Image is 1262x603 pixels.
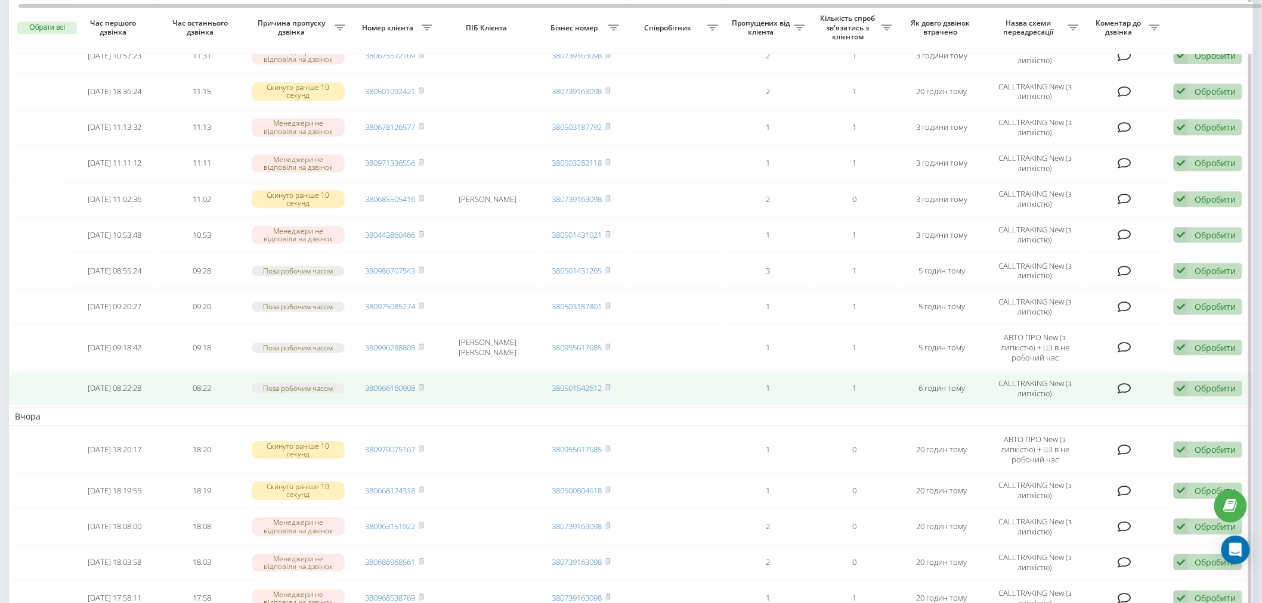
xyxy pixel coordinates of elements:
[252,82,345,100] div: Скинуто раніше 10 секунд
[898,372,985,405] td: 6 годин тому
[811,546,898,579] td: 0
[1195,383,1236,394] div: Обробити
[71,428,158,471] td: [DATE] 18:20:17
[730,18,794,37] span: Пропущених від клієнта
[724,254,811,287] td: 3
[552,485,602,496] a: 380500804618
[985,428,1085,471] td: АВТО ПРО New (з липкістю) + ШІ в не робочий час
[552,444,602,455] a: 380955617685
[158,326,245,369] td: 09:18
[811,254,898,287] td: 1
[252,301,345,312] div: Поза робочим часом
[366,521,416,531] a: 380963151922
[985,372,1085,405] td: CALLTRAKING New (з липкістю)
[158,147,245,180] td: 11:11
[552,157,602,168] a: 380503282118
[552,229,602,240] a: 380501431021
[1195,265,1236,276] div: Обробити
[158,428,245,471] td: 18:20
[552,50,602,61] a: 380739163098
[724,39,811,72] td: 2
[1195,521,1236,532] div: Обробити
[724,546,811,579] td: 2
[71,290,158,324] td: [DATE] 09:20:27
[1195,86,1236,97] div: Обробити
[724,372,811,405] td: 1
[158,372,245,405] td: 08:22
[251,18,334,37] span: Причина пропуску дзвінка
[158,474,245,507] td: 18:19
[71,74,158,108] td: [DATE] 18:36:24
[898,326,985,369] td: 5 годин тому
[252,154,345,172] div: Менеджери не відповіли на дзвінок
[71,372,158,405] td: [DATE] 08:22:28
[985,147,1085,180] td: CALLTRAKING New (з липкістю)
[552,194,602,204] a: 380739163098
[811,111,898,144] td: 1
[898,74,985,108] td: 20 годин тому
[811,39,898,72] td: 1
[252,343,345,353] div: Поза робочим часом
[252,46,345,64] div: Менеджери не відповіли на дзвінок
[985,326,1085,369] td: АВТО ПРО New (з липкістю) + ШІ в не робочий час
[985,39,1085,72] td: CALLTRAKING New (з липкістю)
[71,218,158,251] td: [DATE] 10:53:48
[552,301,602,312] a: 380503187801
[366,50,416,61] a: 380675572169
[158,111,245,144] td: 11:13
[366,194,416,204] a: 380685505416
[71,509,158,543] td: [DATE] 18:08:00
[898,218,985,251] td: 3 години тому
[71,474,158,507] td: [DATE] 18:19:55
[252,383,345,393] div: Поза робочим часом
[724,147,811,180] td: 1
[158,254,245,287] td: 09:28
[985,290,1085,324] td: CALLTRAKING New (з липкістю)
[1091,18,1149,37] span: Коментар до дзвінка
[1195,122,1236,133] div: Обробити
[158,218,245,251] td: 10:53
[366,265,416,276] a: 380986707543
[552,122,602,132] a: 380503187792
[724,111,811,144] td: 1
[366,229,416,240] a: 380443860466
[991,18,1068,37] span: Назва схеми переадресації
[1195,194,1236,205] div: Обробити
[158,74,245,108] td: 11:15
[724,74,811,108] td: 2
[898,147,985,180] td: 3 години тому
[71,111,158,144] td: [DATE] 11:13:32
[448,23,527,33] span: ПІБ Клієнта
[898,546,985,579] td: 20 годин тому
[158,290,245,324] td: 09:20
[552,592,602,603] a: 380739163098
[366,342,416,353] a: 380996288808
[552,557,602,567] a: 380739163098
[252,190,345,208] div: Скинуто раніше 10 секунд
[811,218,898,251] td: 1
[366,592,416,603] a: 380968538769
[811,182,898,216] td: 0
[366,444,416,455] a: 380979075167
[1195,485,1236,496] div: Обробити
[811,372,898,405] td: 1
[252,226,345,244] div: Менеджери не відповіли на дзвінок
[1195,301,1236,312] div: Обробити
[811,474,898,507] td: 0
[1195,444,1236,455] div: Обробити
[898,254,985,287] td: 5 годин тому
[158,509,245,543] td: 18:08
[366,157,416,168] a: 380971336556
[985,474,1085,507] td: CALLTRAKING New (з липкістю)
[898,474,985,507] td: 20 годин тому
[71,254,158,287] td: [DATE] 08:55:24
[898,509,985,543] td: 20 годин тому
[898,39,985,72] td: 3 години тому
[17,21,77,35] button: Обрати всі
[898,182,985,216] td: 3 години тому
[252,554,345,571] div: Менеджери не відповіли на дзвінок
[898,428,985,471] td: 20 годин тому
[71,147,158,180] td: [DATE] 11:11:12
[252,441,345,459] div: Скинуто раніше 10 секунд
[357,23,422,33] span: Номер клієнта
